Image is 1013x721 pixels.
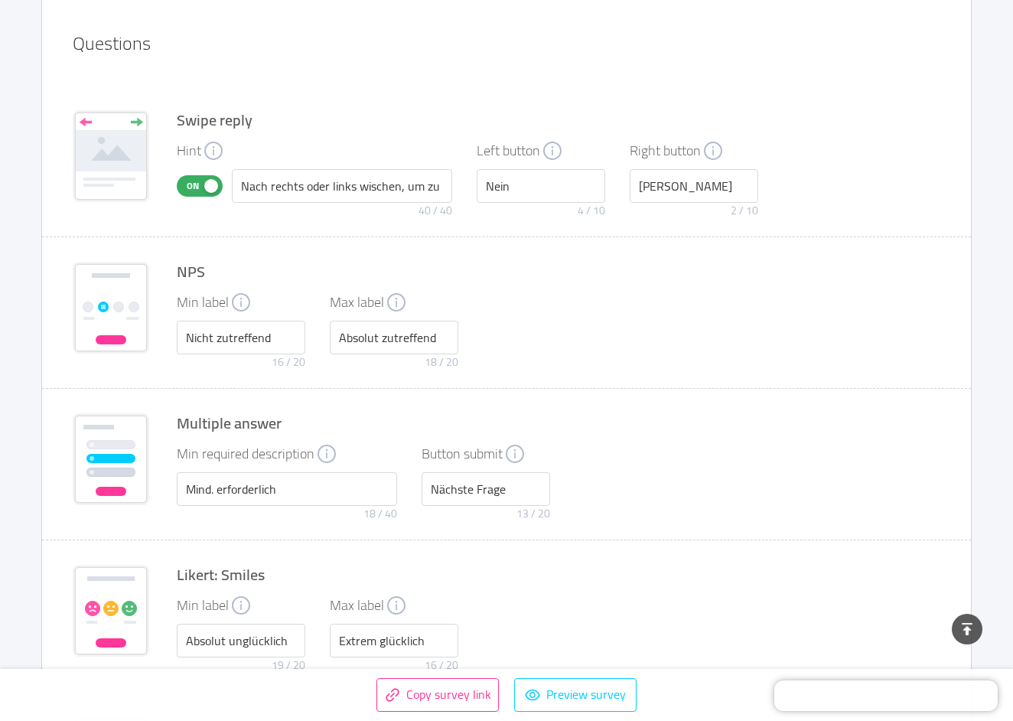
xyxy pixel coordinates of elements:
div: Swipe reply [177,110,940,129]
div: 2 / 10 [731,203,758,219]
span: Min required description [177,447,314,461]
span: Button submit [422,447,503,461]
div: NPS [177,262,940,281]
span: Max label [330,599,384,612]
div: 4 / 10 [578,203,605,219]
div: 16 / 20 [425,657,458,674]
div: 40 / 40 [419,203,452,219]
input: Extremely likely [330,321,458,354]
i: icon: info-circle [387,596,406,615]
input: No [477,169,605,203]
span: Min label [177,295,229,309]
span: Right button [630,144,701,158]
input: Swipe right or left to answer [232,169,452,203]
div: Multiple answer [177,413,940,432]
button: icon: eyePreview survey [514,678,637,712]
div: 18 / 40 [363,506,397,522]
div: 13 / 20 [516,506,550,522]
input: Extremely happy [330,624,458,657]
i: icon: info-circle [704,142,722,160]
i: icon: info-circle [232,596,250,615]
span: Max label [330,295,384,309]
i: icon: info-circle [204,142,223,160]
h4: Questions [42,32,971,55]
i: icon: info-circle [543,142,562,160]
i: icon: info-circle [506,445,524,463]
input: Not at all happy [177,624,305,657]
div: 18 / 20 [425,354,458,370]
div: Likert: Smiles [177,565,940,584]
input: NEXT QUESTION [422,472,550,506]
div: 16 / 20 [272,354,305,370]
i: icon: info-circle [232,293,250,312]
input: Not at all likely [177,321,305,354]
i: icon: info-circle [318,445,336,463]
button: icon: linkCopy survey link [376,678,499,712]
span: Hint [177,144,201,158]
input: Yes [630,169,758,203]
i: icon: info-circle [387,293,406,312]
span: Min label [177,599,229,612]
span: On [182,176,204,196]
div: 19 / 20 [272,657,305,674]
input: Min required [177,472,397,506]
span: Left button [477,144,540,158]
iframe: Chatra live chat [774,680,998,711]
